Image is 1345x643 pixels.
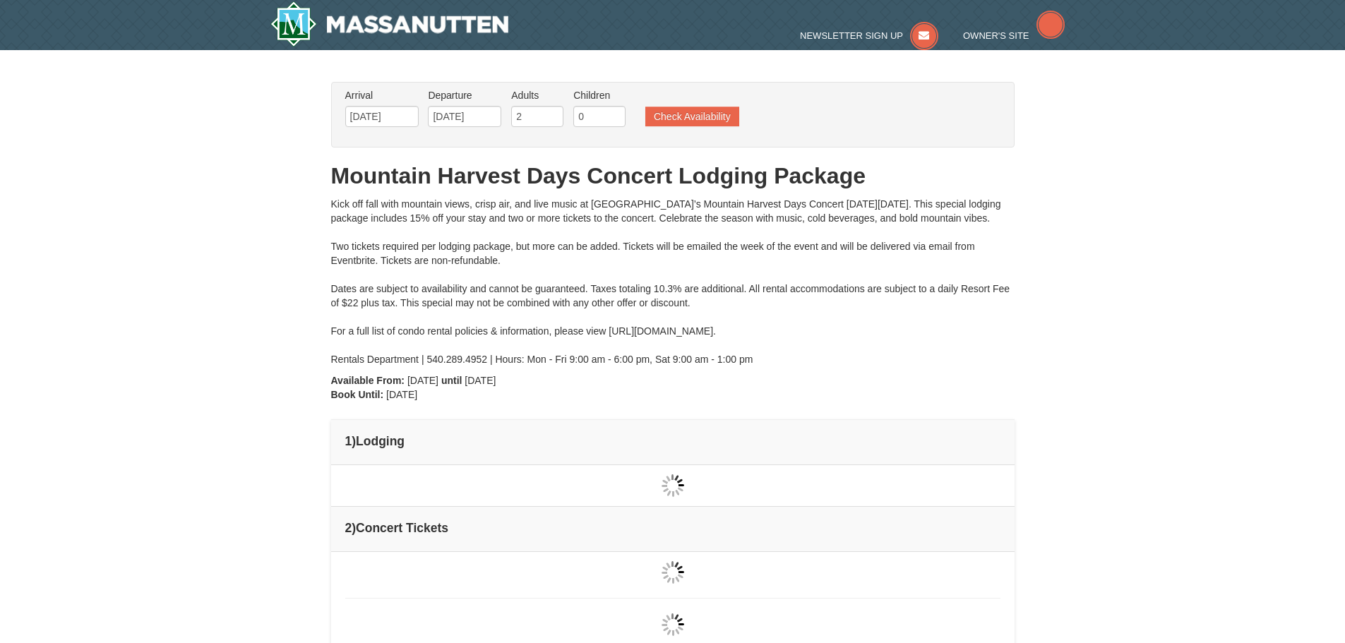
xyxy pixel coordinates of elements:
label: Adults [511,88,563,102]
img: wait gif [662,613,684,636]
span: Newsletter Sign Up [800,30,903,41]
strong: Book Until: [331,389,384,400]
span: Owner's Site [963,30,1029,41]
img: Massanutten Resort Logo [270,1,509,47]
div: Kick off fall with mountain views, crisp air, and live music at [GEOGRAPHIC_DATA]’s Mountain Harv... [331,197,1015,366]
strong: Available From: [331,375,405,386]
a: Owner's Site [963,30,1065,41]
img: wait gif [662,561,684,584]
span: ) [352,434,356,448]
button: Check Availability [645,107,739,126]
span: [DATE] [407,375,438,386]
span: [DATE] [465,375,496,386]
a: Massanutten Resort [270,1,509,47]
h4: 2 Concert Tickets [345,521,1000,535]
a: Newsletter Sign Up [800,30,938,41]
label: Arrival [345,88,419,102]
span: [DATE] [386,389,417,400]
h4: 1 Lodging [345,434,1000,448]
span: ) [352,521,356,535]
h1: Mountain Harvest Days Concert Lodging Package [331,162,1015,190]
label: Departure [428,88,501,102]
img: wait gif [662,474,684,497]
label: Children [573,88,626,102]
strong: until [441,375,462,386]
